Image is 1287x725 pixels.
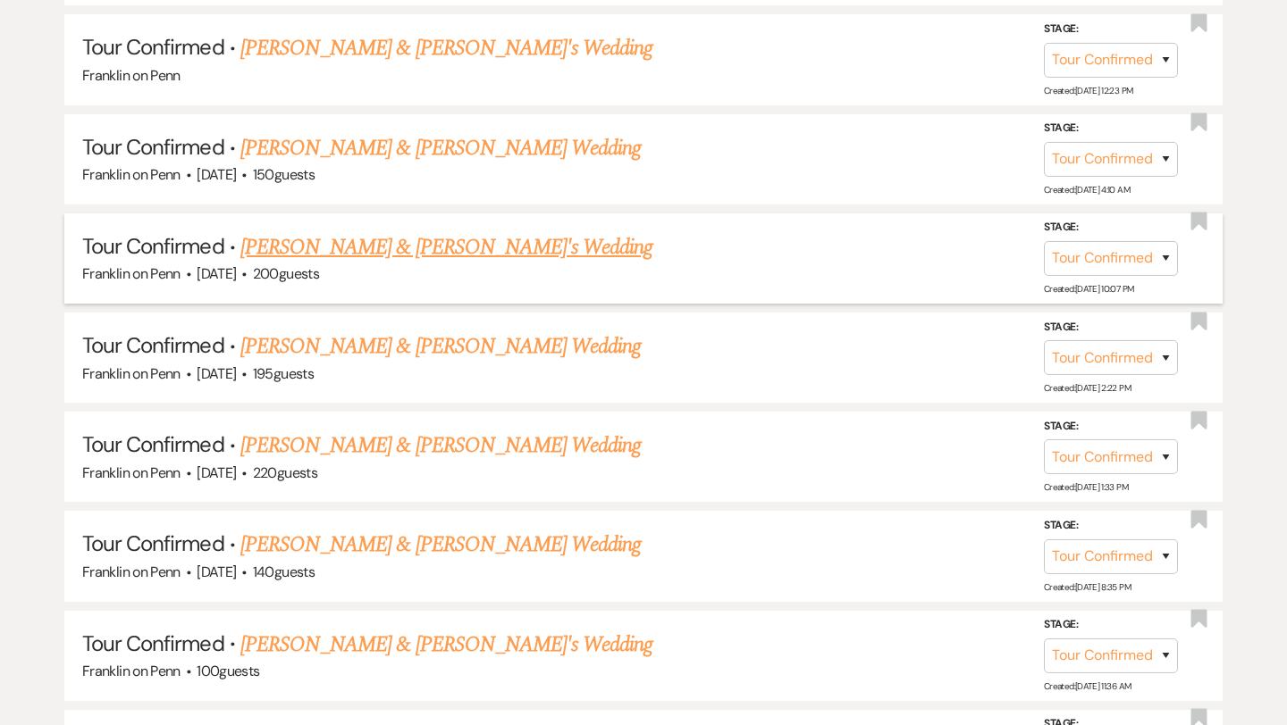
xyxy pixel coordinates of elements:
[253,463,317,482] span: 220 guests
[197,562,236,581] span: [DATE]
[240,429,641,462] a: [PERSON_NAME] & [PERSON_NAME] Wedding
[82,331,224,359] span: Tour Confirmed
[82,662,181,680] span: Franklin on Penn
[82,430,224,458] span: Tour Confirmed
[1044,382,1131,394] span: Created: [DATE] 2:22 PM
[1044,218,1178,237] label: Stage:
[82,66,181,85] span: Franklin on Penn
[240,132,641,164] a: [PERSON_NAME] & [PERSON_NAME] Wedding
[82,364,181,383] span: Franklin on Penn
[1044,317,1178,337] label: Stage:
[253,364,314,383] span: 195 guests
[240,529,641,561] a: [PERSON_NAME] & [PERSON_NAME] Wedding
[1044,85,1132,96] span: Created: [DATE] 12:23 PM
[240,231,653,263] a: [PERSON_NAME] & [PERSON_NAME]'s Wedding
[240,32,653,64] a: [PERSON_NAME] & [PERSON_NAME]'s Wedding
[197,364,236,383] span: [DATE]
[1044,283,1133,295] span: Created: [DATE] 10:07 PM
[1044,20,1178,39] label: Stage:
[82,264,181,283] span: Franklin on Penn
[1044,516,1178,536] label: Stage:
[1044,417,1178,437] label: Stage:
[253,562,315,581] span: 140 guests
[240,330,641,362] a: [PERSON_NAME] & [PERSON_NAME] Wedding
[197,264,236,283] span: [DATE]
[197,463,236,482] span: [DATE]
[1044,680,1131,692] span: Created: [DATE] 11:36 AM
[1044,481,1128,493] span: Created: [DATE] 1:33 PM
[82,232,224,260] span: Tour Confirmed
[240,629,653,661] a: [PERSON_NAME] & [PERSON_NAME]'s Wedding
[253,264,319,283] span: 200 guests
[1044,119,1178,138] label: Stage:
[1044,615,1178,635] label: Stage:
[82,562,181,581] span: Franklin on Penn
[197,662,259,680] span: 100 guests
[197,165,236,184] span: [DATE]
[1044,184,1130,196] span: Created: [DATE] 4:10 AM
[82,529,224,557] span: Tour Confirmed
[82,463,181,482] span: Franklin on Penn
[82,629,224,657] span: Tour Confirmed
[82,133,224,161] span: Tour Confirmed
[1044,580,1131,592] span: Created: [DATE] 8:35 PM
[82,33,224,61] span: Tour Confirmed
[82,165,181,184] span: Franklin on Penn
[253,165,315,184] span: 150 guests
